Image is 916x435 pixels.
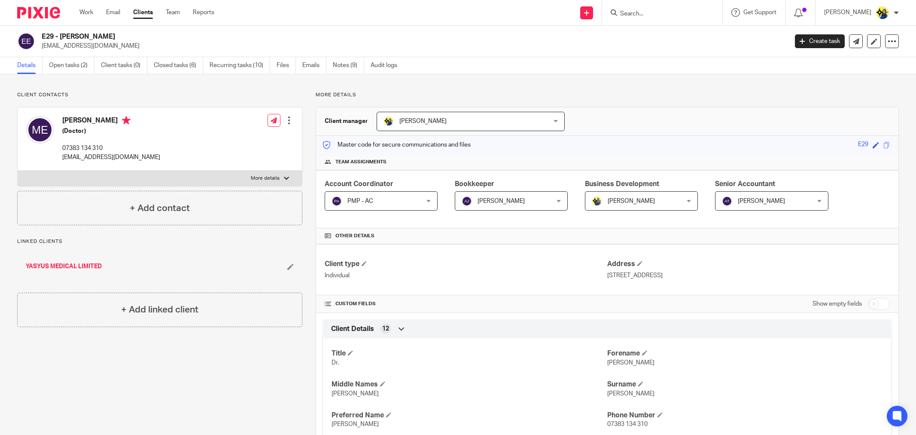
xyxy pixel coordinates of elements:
[62,144,160,153] p: 07383 134 310
[335,233,374,239] span: Other details
[332,411,607,420] h4: Preferred Name
[42,42,782,50] p: [EMAIL_ADDRESS][DOMAIN_NAME]
[619,10,697,18] input: Search
[462,196,472,206] img: svg%3E
[49,57,94,74] a: Open tasks (2)
[323,141,471,149] p: Master code for secure communications and files
[154,57,203,74] a: Closed tasks (6)
[42,32,634,41] h2: E29 - [PERSON_NAME]
[333,57,364,74] a: Notes (9)
[722,196,732,206] img: svg%3E
[62,153,160,162] p: [EMAIL_ADDRESS][DOMAIN_NAME]
[585,181,659,187] span: Business Development
[325,181,393,187] span: Account Coordinator
[335,159,386,165] span: Team assignments
[795,34,845,48] a: Create task
[332,391,379,397] span: [PERSON_NAME]
[26,262,102,271] a: YASYUS MEDICAL LIMITED
[302,57,326,74] a: Emails
[607,360,654,366] span: [PERSON_NAME]
[79,8,93,17] a: Work
[325,117,368,126] h3: Client manager
[332,421,379,427] span: [PERSON_NAME]
[607,349,883,358] h4: Forename
[813,300,862,308] label: Show empty fields
[607,411,883,420] h4: Phone Number
[101,57,147,74] a: Client tasks (0)
[325,300,607,307] h4: CUSTOM FIELDS
[332,360,339,366] span: Dr.
[130,202,190,215] h4: + Add contact
[251,175,280,182] p: More details
[106,8,120,17] a: Email
[743,9,776,15] span: Get Support
[399,118,447,124] span: [PERSON_NAME]
[121,303,198,316] h4: + Add linked client
[210,57,270,74] a: Recurring tasks (10)
[17,57,43,74] a: Details
[858,140,868,150] div: E29
[607,260,890,269] h4: Address
[738,198,785,204] span: [PERSON_NAME]
[371,57,404,74] a: Audit logs
[277,57,296,74] a: Files
[478,198,525,204] span: [PERSON_NAME]
[607,271,890,280] p: [STREET_ADDRESS]
[17,238,302,245] p: Linked clients
[382,325,389,333] span: 12
[607,421,648,427] span: 07383 134 310
[62,127,160,135] h5: (Doctor)
[17,7,60,18] img: Pixie
[715,181,775,187] span: Senior Accountant
[607,391,654,397] span: [PERSON_NAME]
[383,116,394,126] img: Bobo-Starbridge%201.jpg
[607,380,883,389] h4: Surname
[133,8,153,17] a: Clients
[876,6,889,20] img: Bobo-Starbridge%201.jpg
[62,116,160,127] h4: [PERSON_NAME]
[166,8,180,17] a: Team
[332,196,342,206] img: svg%3E
[26,116,54,144] img: svg%3E
[332,349,607,358] h4: Title
[592,196,602,206] img: Dennis-Starbridge.jpg
[347,198,373,204] span: PMP - AC
[455,181,494,187] span: Bookkeeper
[122,116,131,125] i: Primary
[325,260,607,269] h4: Client type
[316,92,899,98] p: More details
[332,380,607,389] h4: Middle Names
[17,32,35,50] img: svg%3E
[325,271,607,280] p: Individual
[331,325,374,334] span: Client Details
[193,8,214,17] a: Reports
[608,198,655,204] span: [PERSON_NAME]
[17,92,302,98] p: Client contacts
[824,8,871,17] p: [PERSON_NAME]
